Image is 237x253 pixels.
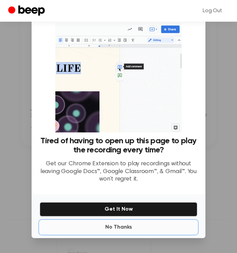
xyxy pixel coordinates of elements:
button: No Thanks [40,220,197,234]
p: Get our Chrome Extension to play recordings without leaving Google Docs™, Google Classroom™, & Gm... [40,160,197,183]
a: Log Out [196,3,229,19]
button: Get It Now [40,202,197,216]
a: Beep [8,4,47,18]
img: Beep extension in action [55,23,181,132]
h3: Tired of having to open up this page to play the recording every time? [40,136,197,155]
